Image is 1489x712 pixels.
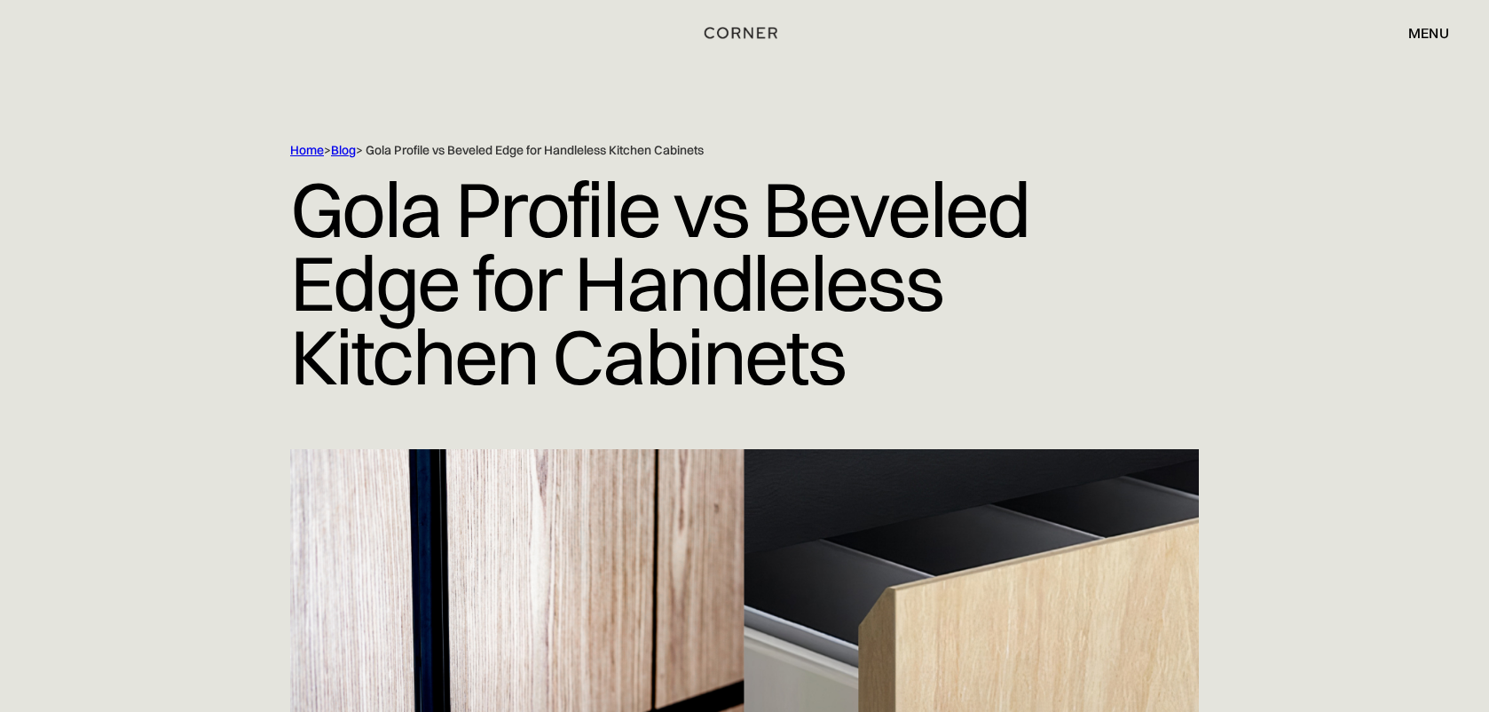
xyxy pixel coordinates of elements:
div: menu [1408,26,1449,40]
h1: Gola Profile vs Beveled Edge for Handleless Kitchen Cabinets [290,159,1199,407]
a: Home [290,142,324,158]
a: home [691,21,798,44]
a: Blog [331,142,356,158]
div: > > Gola Profile vs Beveled Edge for Handleless Kitchen Cabinets [290,142,1124,159]
div: menu [1391,18,1449,48]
